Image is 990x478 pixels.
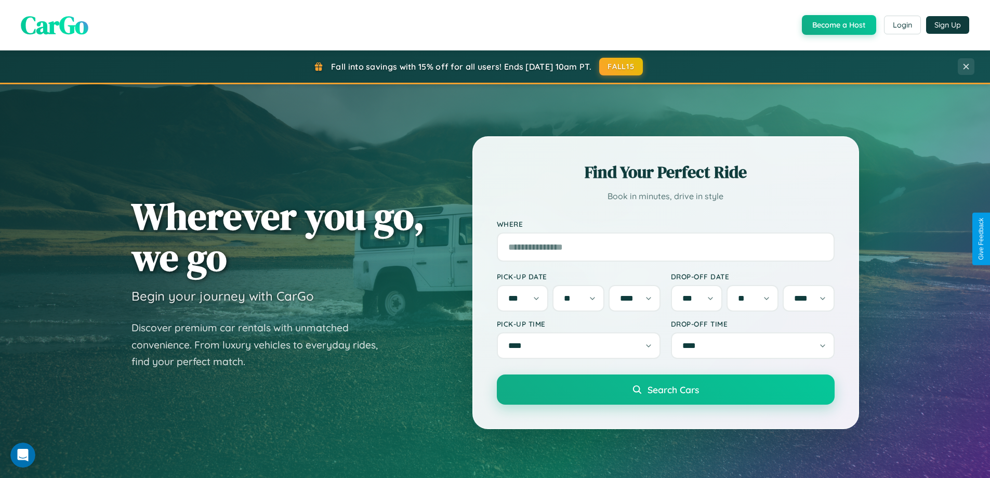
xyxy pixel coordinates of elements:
span: CarGo [21,8,88,42]
button: Search Cars [497,374,835,405]
label: Where [497,219,835,228]
label: Pick-up Date [497,272,661,281]
label: Drop-off Time [671,319,835,328]
label: Pick-up Time [497,319,661,328]
button: FALL15 [599,58,643,75]
label: Drop-off Date [671,272,835,281]
button: Sign Up [926,16,969,34]
h1: Wherever you go, we go [131,196,425,278]
p: Discover premium car rentals with unmatched convenience. From luxury vehicles to everyday rides, ... [131,319,391,370]
div: Give Feedback [978,218,985,260]
button: Login [884,16,921,34]
span: Fall into savings with 15% off for all users! Ends [DATE] 10am PT. [331,61,591,72]
span: Search Cars [648,384,699,395]
p: Book in minutes, drive in style [497,189,835,204]
button: Become a Host [802,15,876,35]
h2: Find Your Perfect Ride [497,161,835,184]
h3: Begin your journey with CarGo [131,288,314,304]
iframe: Intercom live chat [10,443,35,468]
